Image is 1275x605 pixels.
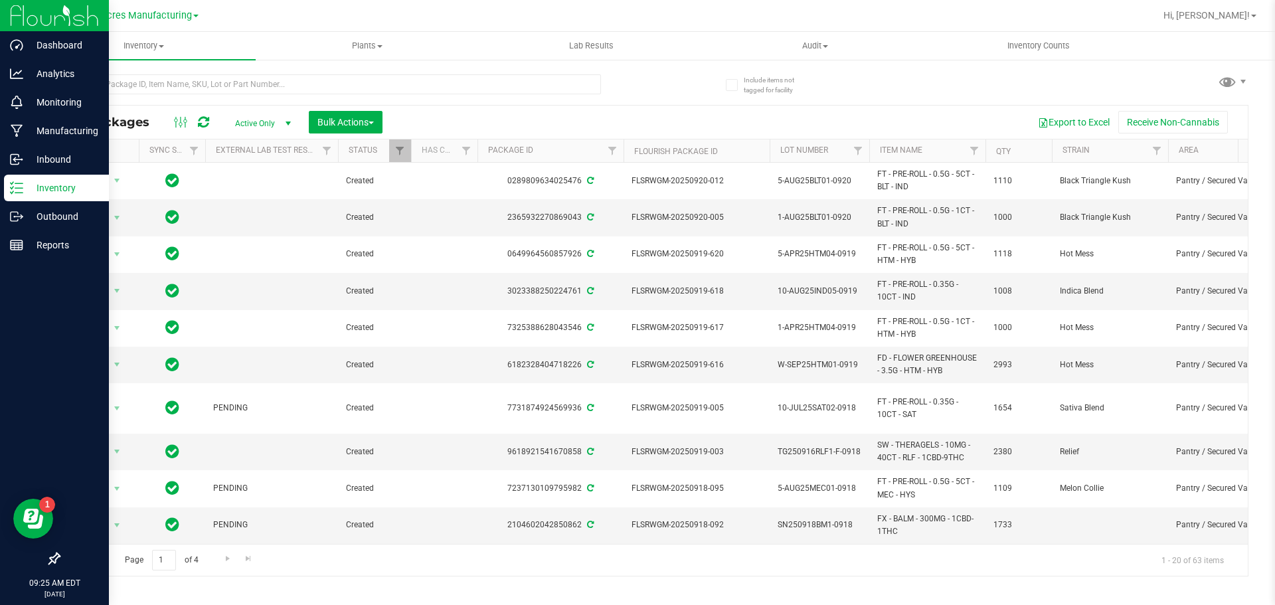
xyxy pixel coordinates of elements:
[1060,175,1160,187] span: Black Triangle Kush
[780,145,828,155] a: Lot Number
[109,245,126,264] span: select
[32,32,256,60] a: Inventory
[109,355,126,374] span: select
[23,37,103,53] p: Dashboard
[632,446,762,458] span: FLSRWGM-20250919-003
[1176,285,1260,298] span: Pantry / Secured Vault
[1176,446,1260,458] span: Pantry / Secured Vault
[69,115,163,130] span: All Packages
[475,519,626,531] div: 2104602042850862
[993,211,1044,224] span: 1000
[475,211,626,224] div: 2365932270869043
[218,550,237,568] a: Go to the next page
[1146,139,1168,162] a: Filter
[165,244,179,263] span: In Sync
[109,171,126,190] span: select
[23,123,103,139] p: Manufacturing
[1176,321,1260,334] span: Pantry / Secured Vault
[256,40,479,52] span: Plants
[6,589,103,599] p: [DATE]
[23,94,103,110] p: Monitoring
[109,282,126,300] span: select
[632,519,762,531] span: FLSRWGM-20250918-092
[1118,111,1228,133] button: Receive Non-Cannabis
[993,321,1044,334] span: 1000
[778,285,861,298] span: 10-AUG25IND05-0919
[165,282,179,300] span: In Sync
[778,211,861,224] span: 1-AUG25BLT01-0920
[632,321,762,334] span: FLSRWGM-20250919-617
[456,139,477,162] a: Filter
[346,482,403,495] span: Created
[165,442,179,461] span: In Sync
[6,577,103,589] p: 09:25 AM EDT
[632,285,762,298] span: FLSRWGM-20250919-618
[1176,175,1260,187] span: Pantry / Secured Vault
[877,315,977,341] span: FT - PRE-ROLL - 0.5G - 1CT - HTM - HYB
[877,205,977,230] span: FT - PRE-ROLL - 0.5G - 1CT - BLT - IND
[1179,145,1199,155] a: Area
[1151,550,1234,570] span: 1 - 20 of 63 items
[411,139,477,163] th: Has COA
[72,10,192,21] span: Green Acres Manufacturing
[1176,402,1260,414] span: Pantry / Secured Vault
[349,145,377,155] a: Status
[778,175,861,187] span: 5-AUG25BLT01-0920
[346,175,403,187] span: Created
[475,446,626,458] div: 9618921541670858
[39,497,55,513] iframe: Resource center unread badge
[165,398,179,417] span: In Sync
[216,145,320,155] a: External Lab Test Result
[993,359,1044,371] span: 2993
[1029,111,1118,133] button: Export to Excel
[475,359,626,371] div: 6182328404718226
[152,550,176,570] input: 1
[23,209,103,224] p: Outbound
[877,513,977,538] span: FX - BALM - 300MG - 1CBD-1THC
[778,402,861,414] span: 10-JUL25SAT02-0918
[475,175,626,187] div: 0289809634025476
[632,211,762,224] span: FLSRWGM-20250920-005
[703,32,927,60] a: Audit
[778,248,861,260] span: 5-APR25HTM04-0919
[993,482,1044,495] span: 1109
[551,40,632,52] span: Lab Results
[23,180,103,196] p: Inventory
[389,139,411,162] a: Filter
[346,446,403,458] span: Created
[165,318,179,337] span: In Sync
[475,321,626,334] div: 7325388628043546
[1176,248,1260,260] span: Pantry / Secured Vault
[585,520,594,529] span: Sync from Compliance System
[778,446,861,458] span: TG250916RLF1-F-0918
[346,285,403,298] span: Created
[316,139,338,162] a: Filter
[346,402,403,414] span: Created
[10,210,23,223] inline-svg: Outbound
[488,145,533,155] a: Package ID
[109,516,126,535] span: select
[109,399,126,418] span: select
[346,211,403,224] span: Created
[989,40,1088,52] span: Inventory Counts
[996,147,1011,156] a: Qty
[23,66,103,82] p: Analytics
[993,285,1044,298] span: 1008
[585,360,594,369] span: Sync from Compliance System
[10,124,23,137] inline-svg: Manufacturing
[346,519,403,531] span: Created
[1060,359,1160,371] span: Hot Mess
[1060,402,1160,414] span: Sativa Blend
[346,359,403,371] span: Created
[585,403,594,412] span: Sync from Compliance System
[1060,285,1160,298] span: Indica Blend
[993,519,1044,531] span: 1733
[149,145,201,155] a: Sync Status
[602,139,624,162] a: Filter
[585,213,594,222] span: Sync from Compliance System
[109,442,126,461] span: select
[585,176,594,185] span: Sync from Compliance System
[475,402,626,414] div: 7731874924569936
[10,153,23,166] inline-svg: Inbound
[317,117,374,128] span: Bulk Actions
